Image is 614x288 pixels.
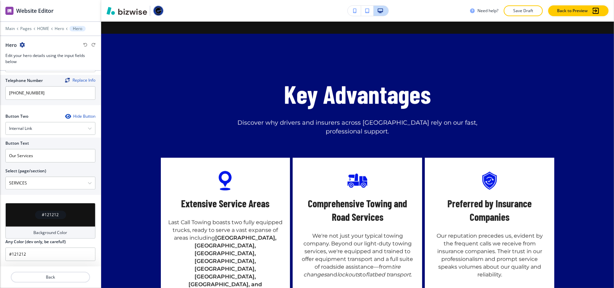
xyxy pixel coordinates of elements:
img: Your Logo [153,5,164,16]
h4: #121212 [42,212,59,218]
p: Extensive Service Areas [181,197,269,210]
button: Save Draft [504,5,543,16]
h2: Button Two [5,113,28,119]
button: HOME [37,26,49,31]
button: Hide Button [65,114,95,119]
h2: Key Advantages [284,77,431,111]
img: icon [479,170,500,192]
h2: Hero [5,41,17,49]
em: tire changes [303,264,402,278]
em: lockouts [337,271,360,278]
h3: Need help? [477,8,498,14]
h2: Select (page/section) [5,168,46,174]
button: #121212Background Color [5,203,95,239]
span: Find and replace this information across Bizwise [65,78,95,83]
h3: Edit your hero details using the input fields below [5,53,95,65]
button: Main [5,26,15,31]
input: Ex. 561-222-1111 [5,86,95,100]
em: flatbed transport [366,271,411,278]
img: editor icon [5,7,13,15]
img: Replace [65,78,70,83]
img: icon [214,170,236,192]
input: Manual Input [6,177,88,189]
button: Pages [20,26,32,31]
p: Back to Preview [557,8,588,14]
p: Save Draft [513,8,534,14]
h2: Telephone Number [5,78,43,84]
p: We're not just your typical towing company. Beyond our light-duty towing services, we're equipped... [299,232,415,279]
div: Replace Info [65,78,95,83]
p: Preferred by Insurance Companies [432,197,548,224]
h2: Button Text [5,140,29,146]
h4: Internal Link [9,125,32,132]
h4: Background Color [34,230,67,236]
p: Our reputation precedes us, evident by the frequent calls we receive from insurance companies. Th... [432,232,548,279]
p: Comprehensive Towing and Road Services [299,197,415,224]
img: icon [347,170,368,192]
button: Hero [69,26,86,31]
img: Bizwise Logo [107,7,147,15]
p: Back [11,274,89,280]
button: Hero [55,26,64,31]
h2: Website Editor [16,7,54,15]
button: Back [11,272,90,283]
h2: Any Color (dev only, be careful!) [5,239,66,245]
button: Back to Preview [548,5,609,16]
button: ReplaceReplace Info [65,78,95,83]
p: Discover why drivers and insurers across [GEOGRAPHIC_DATA] rely on our fast, professional support. [226,119,489,136]
p: Hero [73,26,82,31]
